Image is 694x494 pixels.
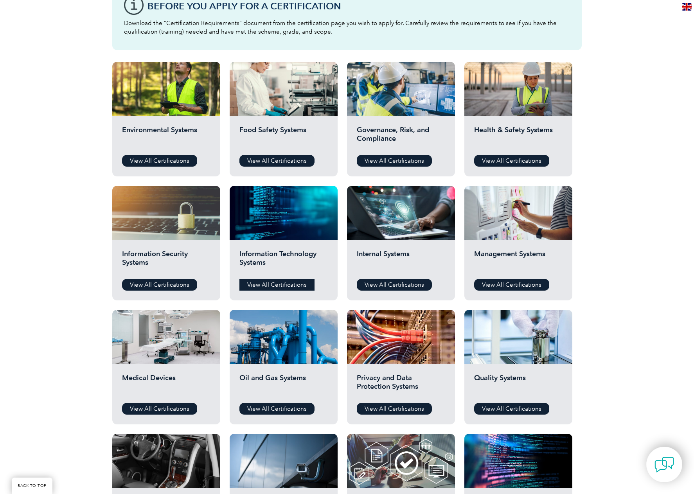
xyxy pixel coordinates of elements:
[239,126,328,149] h2: Food Safety Systems
[239,374,328,397] h2: Oil and Gas Systems
[654,455,674,474] img: contact-chat.png
[122,155,197,167] a: View All Certifications
[122,403,197,415] a: View All Certifications
[474,279,549,291] a: View All Certifications
[474,250,563,273] h2: Management Systems
[357,155,432,167] a: View All Certifications
[474,403,549,415] a: View All Certifications
[122,374,210,397] h2: Medical Devices
[239,279,315,291] a: View All Certifications
[12,478,52,494] a: BACK TO TOP
[124,19,570,36] p: Download the “Certification Requirements” document from the certification page you wish to apply ...
[474,374,563,397] h2: Quality Systems
[682,3,692,11] img: en
[122,279,197,291] a: View All Certifications
[357,403,432,415] a: View All Certifications
[239,250,328,273] h2: Information Technology Systems
[474,155,549,167] a: View All Certifications
[239,403,315,415] a: View All Certifications
[357,250,445,273] h2: Internal Systems
[357,279,432,291] a: View All Certifications
[357,374,445,397] h2: Privacy and Data Protection Systems
[122,126,210,149] h2: Environmental Systems
[474,126,563,149] h2: Health & Safety Systems
[357,126,445,149] h2: Governance, Risk, and Compliance
[122,250,210,273] h2: Information Security Systems
[147,1,570,11] h3: Before You Apply For a Certification
[239,155,315,167] a: View All Certifications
